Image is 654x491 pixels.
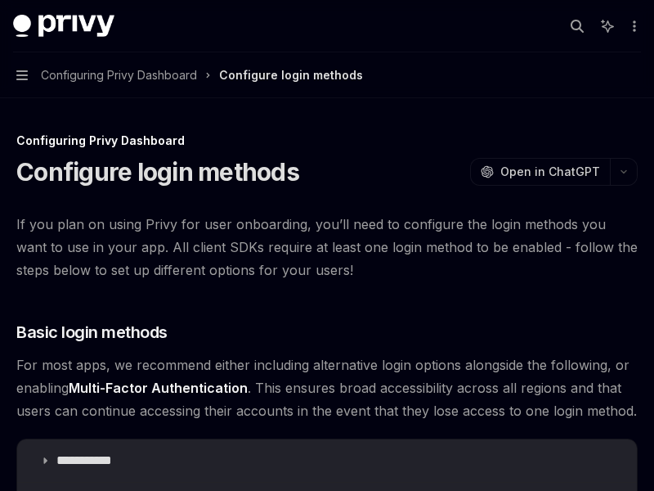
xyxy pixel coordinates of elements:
[16,213,638,282] span: If you plan on using Privy for user onboarding, you’ll need to configure the login methods you wa...
[16,133,638,149] div: Configuring Privy Dashboard
[69,380,248,397] a: Multi-Factor Authentication
[16,157,299,187] h1: Configure login methods
[625,15,641,38] button: More actions
[219,65,363,85] div: Configure login methods
[41,65,197,85] span: Configuring Privy Dashboard
[13,15,114,38] img: dark logo
[500,164,600,180] span: Open in ChatGPT
[16,354,638,422] span: For most apps, we recommend either including alternative login options alongside the following, o...
[16,321,168,344] span: Basic login methods
[470,158,610,186] button: Open in ChatGPT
